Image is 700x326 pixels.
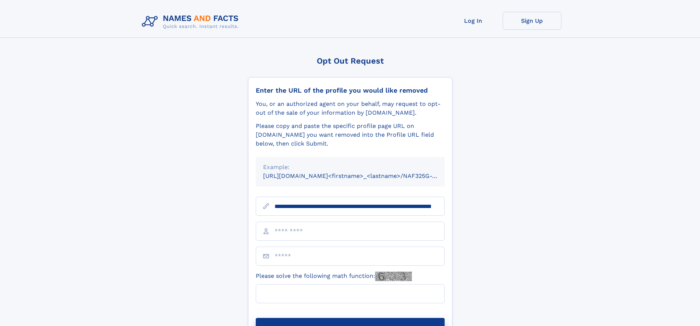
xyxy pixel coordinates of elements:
div: Please copy and paste the specific profile page URL on [DOMAIN_NAME] you want removed into the Pr... [256,122,445,148]
div: Example: [263,163,437,172]
div: Opt Out Request [248,56,452,65]
img: Logo Names and Facts [139,12,245,32]
div: Enter the URL of the profile you would like removed [256,86,445,94]
a: Log In [444,12,503,30]
div: You, or an authorized agent on your behalf, may request to opt-out of the sale of your informatio... [256,100,445,117]
small: [URL][DOMAIN_NAME]<firstname>_<lastname>/NAF325G-xxxxxxxx [263,172,459,179]
label: Please solve the following math function: [256,272,412,281]
a: Sign Up [503,12,561,30]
